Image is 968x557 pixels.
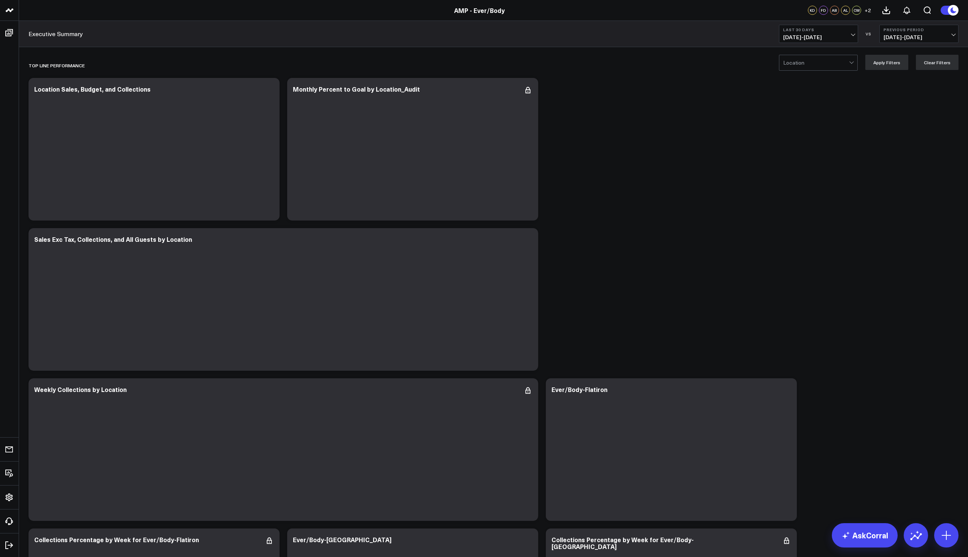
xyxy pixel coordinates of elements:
[819,6,828,15] div: FD
[779,25,858,43] button: Last 30 Days[DATE]-[DATE]
[29,30,83,38] a: Executive Summary
[783,27,854,32] b: Last 30 Days
[34,85,151,93] div: Location Sales, Budget, and Collections
[783,34,854,40] span: [DATE] - [DATE]
[884,34,954,40] span: [DATE] - [DATE]
[29,57,85,74] div: Top line Performance
[841,6,850,15] div: AL
[34,235,192,243] div: Sales Exc Tax, Collections, and All Guests by Location
[879,25,958,43] button: Previous Period[DATE]-[DATE]
[832,523,898,547] a: AskCorral
[865,55,908,70] button: Apply Filters
[552,535,694,551] div: Collections Percentage by Week for Ever/Body-[GEOGRAPHIC_DATA]
[884,27,954,32] b: Previous Period
[552,385,607,394] div: Ever/Body-Flatiron
[293,535,391,544] div: Ever/Body-[GEOGRAPHIC_DATA]
[34,385,127,394] div: Weekly Collections by Location
[830,6,839,15] div: AB
[916,55,958,70] button: Clear Filters
[863,6,872,15] button: +2
[34,535,199,544] div: Collections Percentage by Week for Ever/Body-Flatiron
[808,6,817,15] div: KD
[454,6,505,14] a: AMP - Ever/Body
[862,32,876,36] div: VS
[852,6,861,15] div: CW
[293,85,420,93] div: Monthly Percent to Goal by Location_Audit
[865,8,871,13] span: + 2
